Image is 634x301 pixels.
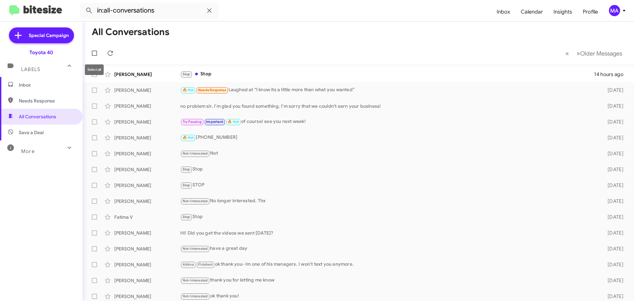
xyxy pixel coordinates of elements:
[180,118,597,126] div: of course! see you next week!
[183,199,208,203] span: Not-Interested
[92,27,169,37] h1: All Conversations
[114,103,180,109] div: [PERSON_NAME]
[597,182,629,189] div: [DATE]
[597,277,629,284] div: [DATE]
[609,5,620,16] div: MA
[228,120,239,124] span: 🔥 Hot
[180,292,597,300] div: ok thank you!
[180,261,597,268] div: ok thank you- Im one of his managers. I won't text you anymore.
[114,71,180,78] div: [PERSON_NAME]
[183,72,191,76] span: Stop
[206,120,223,124] span: Important
[114,261,180,268] div: [PERSON_NAME]
[597,87,629,94] div: [DATE]
[180,197,597,205] div: No longer interested. Thx
[578,2,603,21] a: Profile
[597,119,629,125] div: [DATE]
[180,181,597,189] div: STOP
[180,166,597,173] div: Stop
[180,134,597,141] div: [PHONE_NUMBER]
[562,47,626,60] nav: Page navigation example
[29,32,69,39] span: Special Campaign
[180,277,597,284] div: thank you for letting me know
[19,97,75,104] span: Needs Response
[597,134,629,141] div: [DATE]
[597,150,629,157] div: [DATE]
[597,103,629,109] div: [DATE]
[183,183,191,187] span: Stop
[180,103,597,109] div: no problem sir. I'm glad you found something. I'm sorry that we couldn't earn your business!
[80,3,219,19] input: Search
[114,87,180,94] div: [PERSON_NAME]
[114,198,180,205] div: [PERSON_NAME]
[597,293,629,300] div: [DATE]
[565,49,569,57] span: «
[561,47,573,60] button: Previous
[21,148,35,154] span: More
[183,151,208,156] span: Not-Interested
[180,86,597,94] div: Laughed at “I know its a little more than what you wanted”
[21,66,40,72] span: Labels
[180,245,597,252] div: have a great day
[183,278,208,282] span: Not-Interested
[114,119,180,125] div: [PERSON_NAME]
[19,129,44,136] span: Save a Deal
[198,88,226,92] span: Needs Response
[577,49,580,57] span: »
[603,5,627,16] button: MA
[180,230,597,236] div: HI! Did you get the videos we sent [DATE]?
[597,230,629,236] div: [DATE]
[597,214,629,220] div: [DATE]
[114,166,180,173] div: [PERSON_NAME]
[491,2,515,21] a: Inbox
[183,246,208,251] span: Not-Interested
[114,150,180,157] div: [PERSON_NAME]
[183,262,194,267] span: Athina
[114,293,180,300] div: [PERSON_NAME]
[180,213,597,221] div: Stop
[597,261,629,268] div: [DATE]
[580,50,622,57] span: Older Messages
[9,27,74,43] a: Special Campaign
[19,113,56,120] span: All Conversations
[183,215,191,219] span: Stop
[29,49,53,56] div: Toyota 40
[19,82,75,88] span: Inbox
[114,214,180,220] div: Fatima V
[597,198,629,205] div: [DATE]
[114,230,180,236] div: [PERSON_NAME]
[114,245,180,252] div: [PERSON_NAME]
[114,182,180,189] div: [PERSON_NAME]
[183,167,191,171] span: Stop
[515,2,548,21] a: Calendar
[114,277,180,284] div: [PERSON_NAME]
[573,47,626,60] button: Next
[198,262,213,267] span: Finished
[597,166,629,173] div: [DATE]
[183,294,208,298] span: Not-Interested
[183,135,194,140] span: 🔥 Hot
[180,150,597,157] div: Not
[548,2,578,21] a: Insights
[594,71,629,78] div: 14 hours ago
[85,64,104,75] div: Select all
[114,134,180,141] div: [PERSON_NAME]
[597,245,629,252] div: [DATE]
[180,70,594,78] div: Stop
[183,88,194,92] span: 🔥 Hot
[183,120,202,124] span: Try Pausing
